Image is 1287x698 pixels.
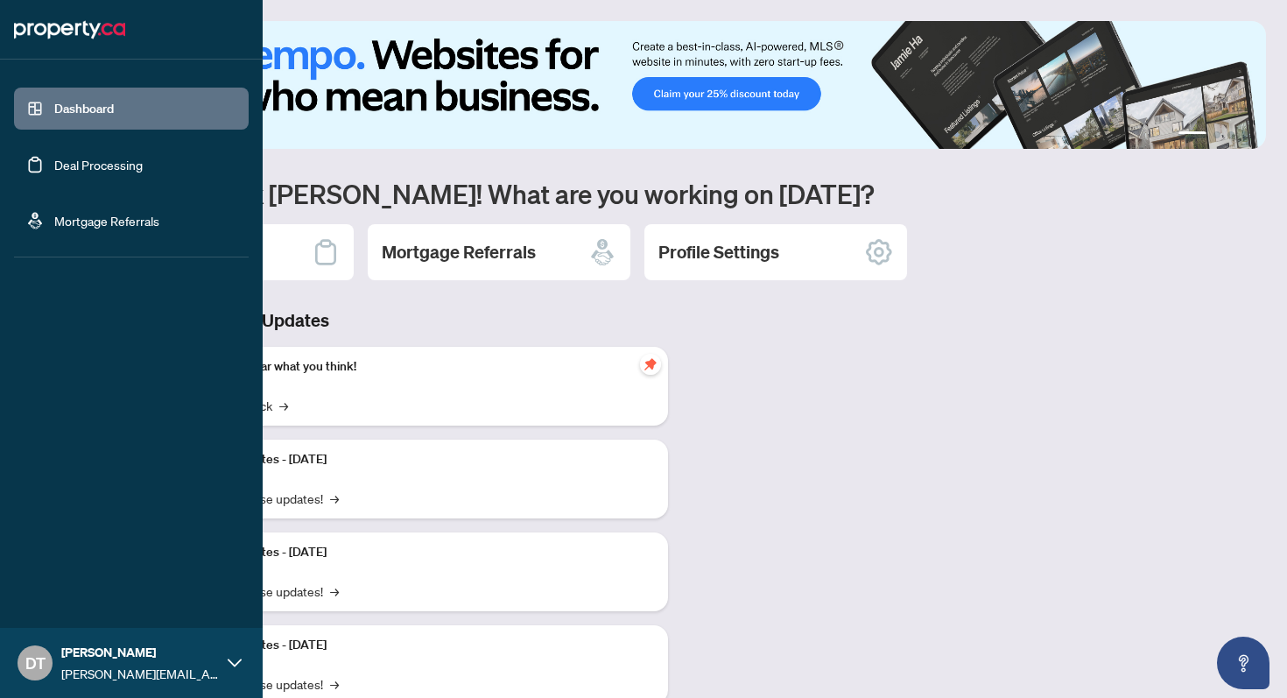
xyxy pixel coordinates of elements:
[1241,131,1248,138] button: 4
[25,651,46,675] span: DT
[640,354,661,375] span: pushpin
[14,16,125,44] img: logo
[1217,637,1269,689] button: Open asap
[91,308,668,333] h3: Brokerage & Industry Updates
[184,636,654,655] p: Platform Updates - [DATE]
[1227,131,1234,138] button: 3
[330,489,339,508] span: →
[330,582,339,601] span: →
[382,240,536,264] h2: Mortgage Referrals
[61,664,219,683] span: [PERSON_NAME][EMAIL_ADDRESS][DOMAIN_NAME]
[330,674,339,694] span: →
[184,543,654,562] p: Platform Updates - [DATE]
[1178,131,1206,138] button: 1
[1213,131,1220,138] button: 2
[91,21,1266,149] img: Slide 0
[61,643,219,662] span: [PERSON_NAME]
[184,450,654,469] p: Platform Updates - [DATE]
[54,213,159,229] a: Mortgage Referrals
[279,396,288,415] span: →
[658,240,779,264] h2: Profile Settings
[54,157,143,173] a: Deal Processing
[91,177,1266,210] h1: Welcome back [PERSON_NAME]! What are you working on [DATE]?
[184,357,654,377] p: We want to hear what you think!
[54,101,114,116] a: Dashboard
